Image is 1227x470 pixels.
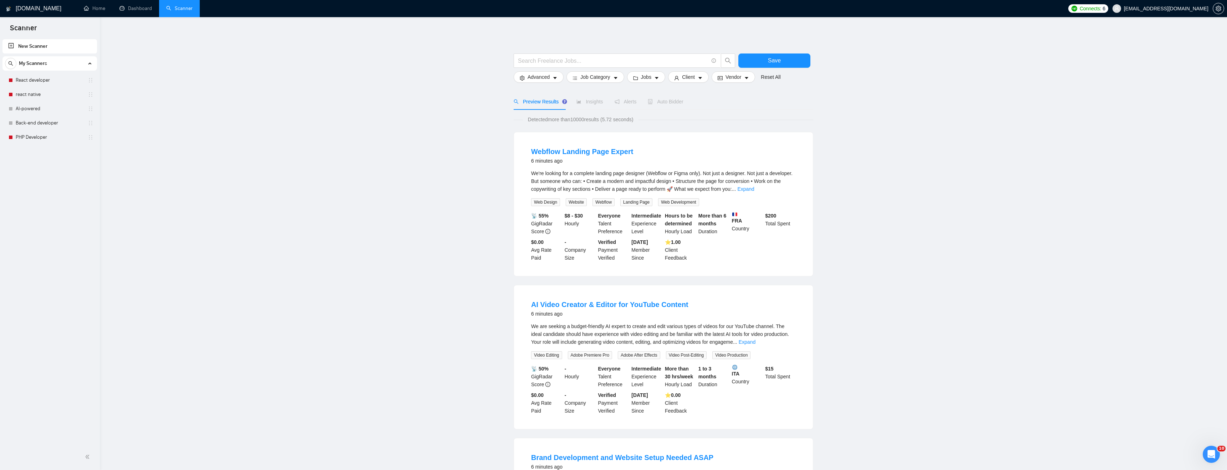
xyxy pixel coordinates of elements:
[665,392,681,398] b: ⭐️ 0.00
[598,213,621,219] b: Everyone
[658,198,699,206] span: Web Development
[531,239,544,245] b: $0.00
[531,198,560,206] span: Web Design
[765,213,776,219] b: $ 200
[580,73,610,81] span: Job Category
[739,339,755,345] a: Expand
[732,212,763,224] b: FRA
[697,212,730,235] div: Duration
[531,170,793,192] span: We're looking for a complete landing page designer (Webflow or Figma only). Not just a designer. ...
[531,392,544,398] b: $0.00
[666,351,707,359] span: Video Post-Editing
[630,391,663,415] div: Member Since
[8,39,91,53] a: New Scanner
[630,212,663,235] div: Experience Level
[765,366,773,372] b: $ 15
[597,238,630,262] div: Payment Verified
[712,351,750,359] span: Video Production
[531,351,562,359] span: Video Editing
[665,213,693,226] b: Hours to be determined
[597,365,630,388] div: Talent Preference
[528,73,550,81] span: Advanced
[576,99,603,104] span: Insights
[1213,3,1224,14] button: setting
[530,212,563,235] div: GigRadar Score
[514,71,564,83] button: settingAdvancedcaret-down
[665,366,693,379] b: More than 30 hrs/week
[730,212,764,235] div: Country
[16,116,83,130] a: Back-end developer
[565,239,566,245] b: -
[16,130,83,144] a: PHP Developer
[563,238,597,262] div: Company Size
[563,212,597,235] div: Hourly
[597,391,630,415] div: Payment Verified
[764,365,797,388] div: Total Spent
[697,365,730,388] div: Duration
[5,58,16,69] button: search
[613,75,618,81] span: caret-down
[597,212,630,235] div: Talent Preference
[531,301,688,308] a: AI Video Creator & Editor for YouTube Content
[119,5,152,11] a: dashboardDashboard
[84,5,105,11] a: homeHome
[598,239,616,245] b: Verified
[721,57,735,64] span: search
[737,186,754,192] a: Expand
[725,73,741,81] span: Vendor
[566,71,624,83] button: barsJob Categorycaret-down
[531,366,549,372] b: 📡 50%
[1217,446,1226,451] span: 10
[553,75,558,81] span: caret-down
[633,75,638,81] span: folder
[531,148,633,155] a: Webflow Landing Page Expert
[545,382,550,387] span: info-circle
[88,134,93,140] span: holder
[654,75,659,81] span: caret-down
[561,98,568,105] div: Tooltip anchor
[718,75,723,81] span: idcard
[733,339,737,345] span: ...
[88,120,93,126] span: holder
[1071,6,1077,11] img: upwork-logo.png
[618,351,660,359] span: Adobe After Effects
[663,238,697,262] div: Client Feedback
[764,212,797,235] div: Total Spent
[592,198,615,206] span: Webflow
[648,99,683,104] span: Auto Bidder
[620,198,652,206] span: Landing Page
[16,73,83,87] a: React developer
[732,186,736,192] span: ...
[1213,6,1224,11] a: setting
[631,213,661,219] b: Intermediate
[166,5,193,11] a: searchScanner
[514,99,519,104] span: search
[698,213,727,226] b: More than 6 months
[698,75,703,81] span: caret-down
[663,391,697,415] div: Client Feedback
[4,23,42,38] span: Scanner
[520,75,525,81] span: setting
[523,116,638,123] span: Detected more than 10000 results (5.72 seconds)
[627,71,666,83] button: folderJobscaret-down
[630,365,663,388] div: Experience Level
[572,75,577,81] span: bars
[88,106,93,112] span: holder
[732,365,737,370] img: 🌐
[732,365,763,377] b: ITA
[1080,5,1101,12] span: Connects:
[730,365,764,388] div: Country
[88,92,93,97] span: holder
[566,198,587,206] span: Website
[663,212,697,235] div: Hourly Load
[530,365,563,388] div: GigRadar Score
[668,71,709,83] button: userClientcaret-down
[565,213,583,219] b: $8 - $30
[568,351,612,359] span: Adobe Premiere Pro
[674,75,679,81] span: user
[631,239,648,245] b: [DATE]
[85,453,92,460] span: double-left
[1114,6,1119,11] span: user
[565,392,566,398] b: -
[648,99,653,104] span: robot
